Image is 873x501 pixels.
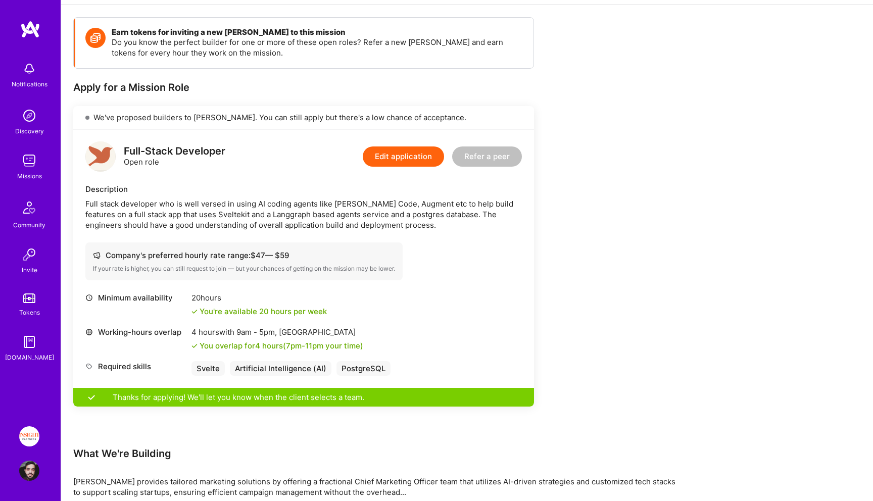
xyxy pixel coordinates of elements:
[17,461,42,481] a: User Avatar
[17,195,41,220] img: Community
[19,426,39,446] img: Insight Partners: Data & AI - Sourcing
[93,250,395,261] div: Company's preferred hourly rate range: $ 47 — $ 59
[85,292,186,303] div: Minimum availability
[22,265,37,275] div: Invite
[124,146,225,157] div: Full-Stack Developer
[93,265,395,273] div: If your rate is higher, you can still request to join — but your chances of getting on the missio...
[452,146,522,167] button: Refer a peer
[85,363,93,370] i: icon Tag
[5,352,54,363] div: [DOMAIN_NAME]
[19,461,39,481] img: User Avatar
[85,361,186,372] div: Required skills
[23,293,35,303] img: tokens
[15,126,44,136] div: Discovery
[73,447,680,460] div: What We're Building
[85,198,522,230] div: Full stack developer who is well versed in using AI coding agents like [PERSON_NAME] Code, Augmen...
[191,343,198,349] i: icon Check
[19,106,39,126] img: discovery
[17,426,42,446] a: Insight Partners: Data & AI - Sourcing
[85,327,186,337] div: Working-hours overlap
[19,59,39,79] img: bell
[73,106,534,129] div: We've proposed builders to [PERSON_NAME]. You can still apply but there's a low chance of accepta...
[112,37,523,58] p: Do you know the perfect builder for one or more of these open roles? Refer a new [PERSON_NAME] an...
[124,146,225,167] div: Open role
[200,340,363,351] div: You overlap for 4 hours ( your time)
[20,20,40,38] img: logo
[363,146,444,167] button: Edit application
[286,341,323,350] span: 7pm - 11pm
[19,151,39,171] img: teamwork
[19,332,39,352] img: guide book
[85,294,93,302] i: icon Clock
[230,361,331,376] div: Artificial Intelligence (AI)
[12,79,47,89] div: Notifications
[73,476,680,497] div: [PERSON_NAME] provides tailored marketing solutions by offering a fractional Chief Marketing Offi...
[13,220,45,230] div: Community
[234,327,279,337] span: 9am - 5pm ,
[191,309,198,315] i: icon Check
[19,307,40,318] div: Tokens
[19,244,39,265] img: Invite
[73,81,534,94] div: Apply for a Mission Role
[191,306,327,317] div: You're available 20 hours per week
[85,184,522,194] div: Description
[73,388,534,407] div: Thanks for applying! We'll let you know when the client selects a team.
[191,361,225,376] div: Svelte
[336,361,391,376] div: PostgreSQL
[191,292,327,303] div: 20 hours
[112,28,523,37] h4: Earn tokens for inviting a new [PERSON_NAME] to this mission
[17,171,42,181] div: Missions
[85,141,116,172] img: logo
[191,327,363,337] div: 4 hours with [GEOGRAPHIC_DATA]
[85,328,93,336] i: icon World
[85,28,106,48] img: Token icon
[93,252,101,259] i: icon Cash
